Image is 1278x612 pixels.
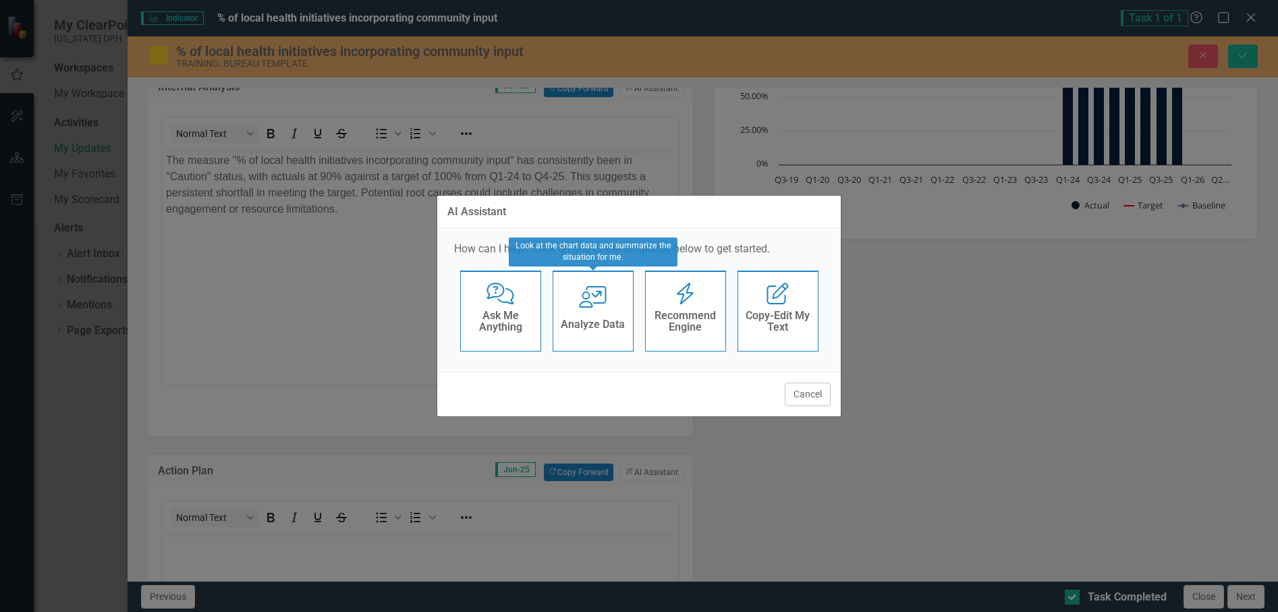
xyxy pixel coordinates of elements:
h4: Recommend Engine [652,310,719,333]
p: The measure "% of local health initiatives incorporating community input" has consistently been i... [3,3,511,68]
h4: Analyze Data [561,318,625,331]
div: AI Assistant [447,206,506,218]
h4: Ask Me Anything [468,310,534,333]
h4: Copy-Edit My Text [745,310,811,333]
div: Look at the chart data and summarize the situation for me. [509,238,677,267]
button: Cancel [785,383,831,406]
p: How can I help? Click on one of the templates below to get started. [454,242,824,257]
